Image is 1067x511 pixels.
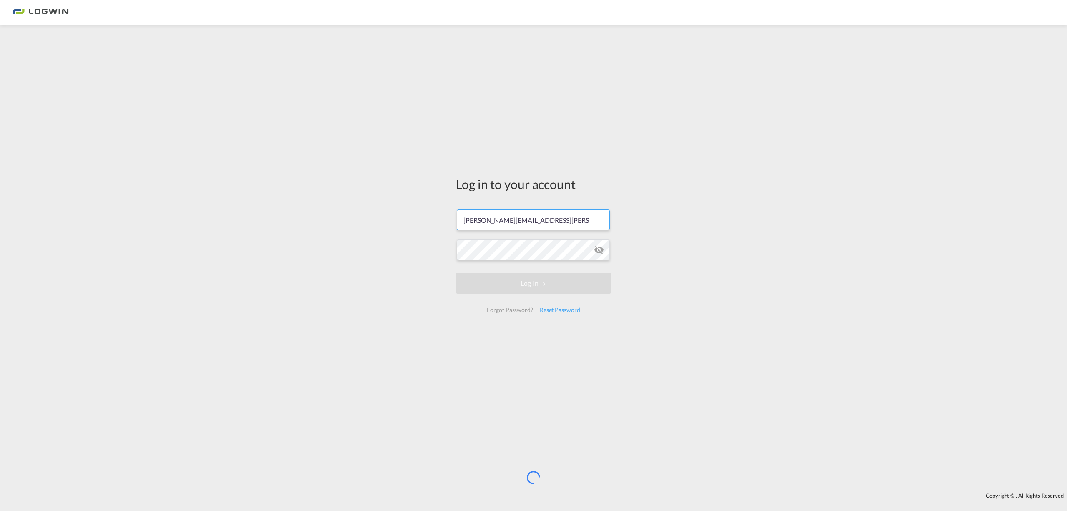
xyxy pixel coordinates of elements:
[457,209,610,230] input: Enter email/phone number
[483,302,536,317] div: Forgot Password?
[13,3,69,22] img: bc73a0e0d8c111efacd525e4c8ad7d32.png
[456,175,611,193] div: Log in to your account
[536,302,584,317] div: Reset Password
[594,245,604,255] md-icon: icon-eye-off
[456,273,611,294] button: LOGIN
